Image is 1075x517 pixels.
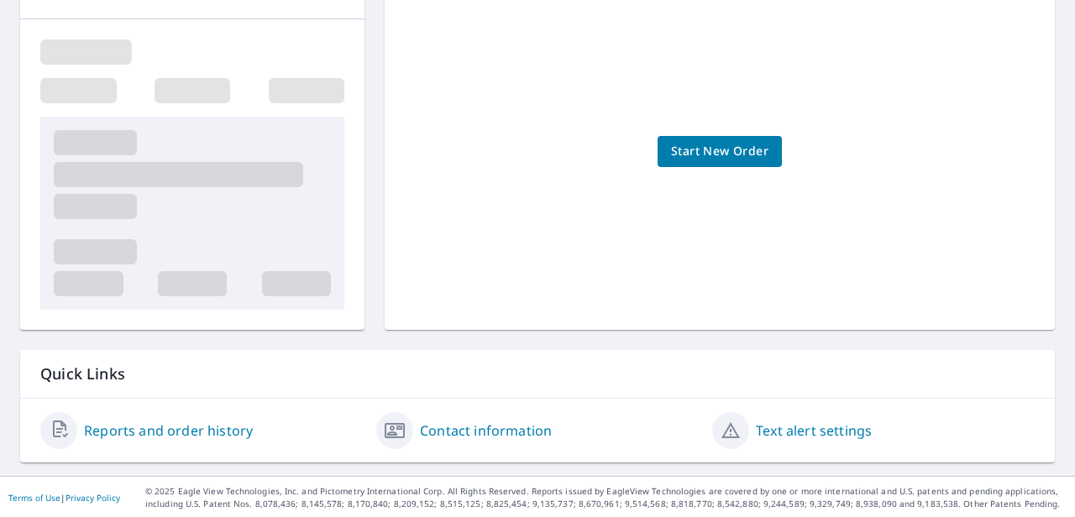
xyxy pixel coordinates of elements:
[658,136,782,167] a: Start New Order
[145,485,1067,510] p: © 2025 Eagle View Technologies, Inc. and Pictometry International Corp. All Rights Reserved. Repo...
[420,420,552,441] a: Contact information
[40,363,1035,384] p: Quick Links
[671,141,768,162] span: Start New Order
[8,493,120,503] p: |
[66,492,120,504] a: Privacy Policy
[84,420,253,441] a: Reports and order history
[8,492,60,504] a: Terms of Use
[756,420,872,441] a: Text alert settings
